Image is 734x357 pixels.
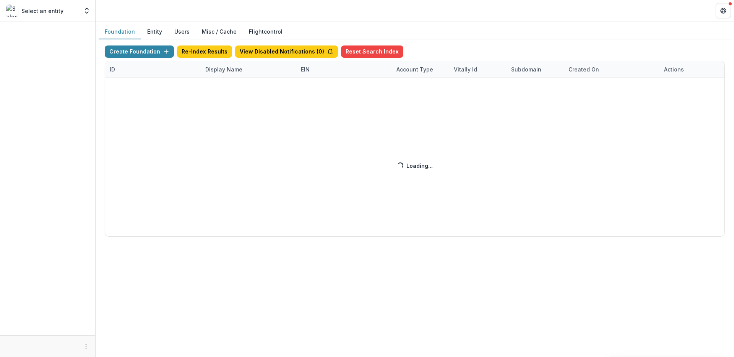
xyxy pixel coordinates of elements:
button: Get Help [716,3,731,18]
button: More [81,342,91,351]
button: Users [168,24,196,39]
img: Select an entity [6,5,18,17]
button: Entity [141,24,168,39]
button: Misc / Cache [196,24,243,39]
a: Flightcontrol [249,28,283,36]
button: Foundation [99,24,141,39]
p: Select an entity [21,7,63,15]
button: Open entity switcher [81,3,92,18]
